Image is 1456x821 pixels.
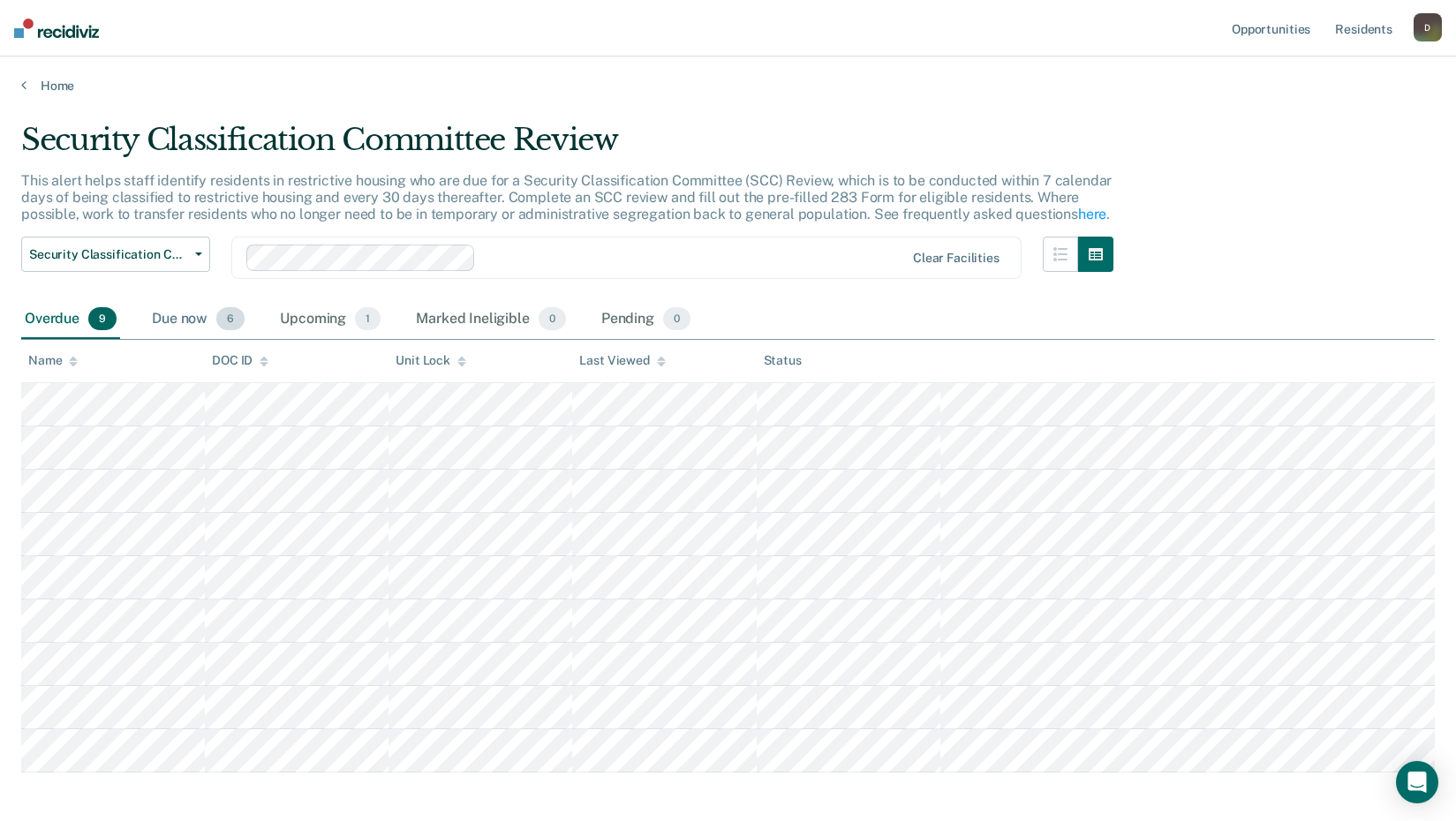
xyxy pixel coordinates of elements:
div: Overdue9 [21,300,120,339]
div: Pending0 [598,300,694,339]
div: Open Intercom Messenger [1396,761,1438,803]
p: This alert helps staff identify residents in restrictive housing who are due for a Security Class... [21,172,1112,222]
span: Security Classification Committee Review [29,247,188,262]
div: Clear facilities [913,251,1000,266]
button: D [1414,13,1442,41]
a: Home [21,78,1435,94]
div: Marked Ineligible0 [412,300,570,339]
span: 0 [539,307,566,330]
div: Name [28,353,78,368]
div: Upcoming1 [276,300,384,339]
div: Security Classification Committee Review [21,122,1113,172]
button: Security Classification Committee Review [21,237,210,272]
div: Status [764,353,802,368]
span: 1 [355,307,381,330]
a: here [1078,206,1106,222]
div: DOC ID [212,353,268,368]
span: 0 [663,307,690,330]
span: 9 [88,307,117,330]
span: 6 [216,307,245,330]
div: Unit Lock [396,353,466,368]
img: Recidiviz [14,19,99,38]
div: Due now6 [148,300,248,339]
div: Last Viewed [579,353,665,368]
